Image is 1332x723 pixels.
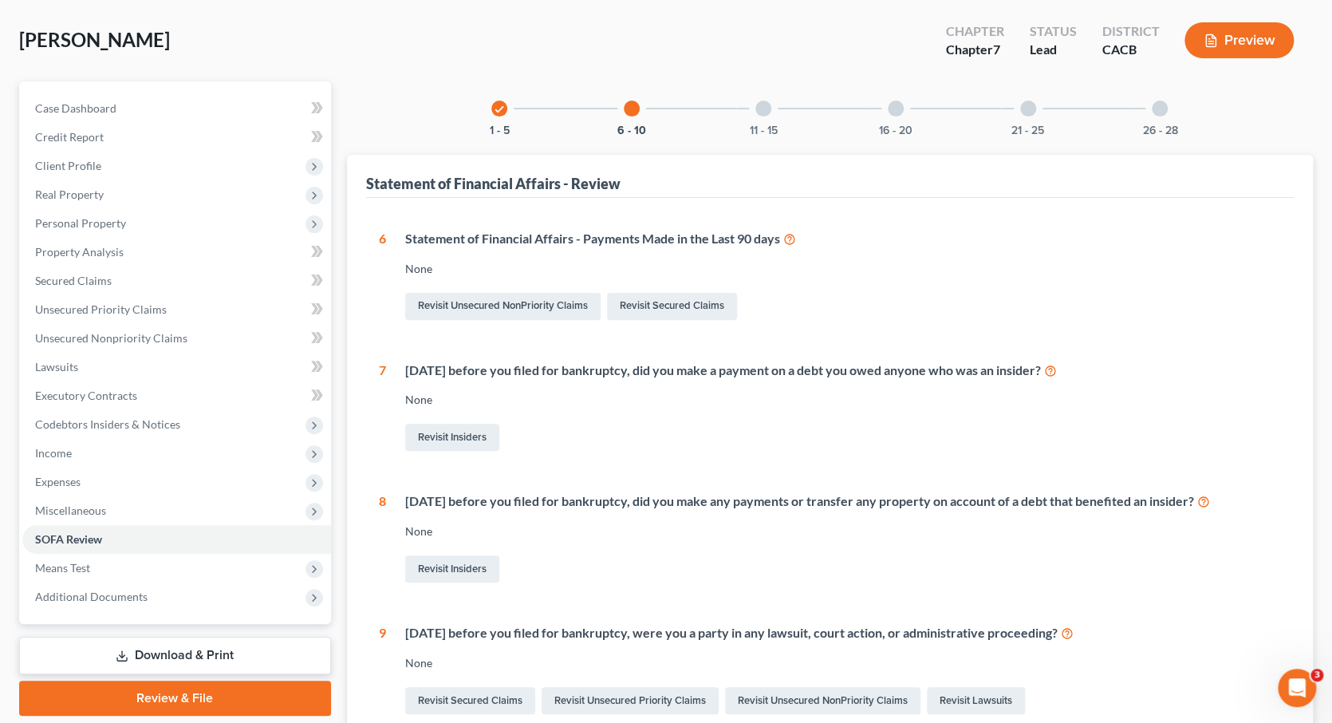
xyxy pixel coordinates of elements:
div: None [405,523,1282,539]
div: CACB [1101,41,1159,59]
span: Miscellaneous [35,504,106,517]
a: Revisit Unsecured NonPriority Claims [725,687,920,714]
a: Unsecured Priority Claims [22,295,331,324]
div: Chapter [945,41,1003,59]
span: Unsecured Nonpriority Claims [35,331,187,345]
span: Additional Documents [35,590,148,603]
span: SOFA Review [35,532,102,546]
a: Revisit Insiders [405,424,499,451]
a: Revisit Secured Claims [607,293,737,320]
div: Chapter [945,22,1003,41]
a: Revisit Lawsuits [927,687,1025,714]
div: 8 [379,492,386,586]
a: Lawsuits [22,353,331,381]
span: Unsecured Priority Claims [35,302,167,316]
div: Statement of Financial Affairs - Payments Made in the Last 90 days [405,230,1282,248]
div: None [405,655,1282,671]
span: 3 [1310,669,1323,682]
span: Income [35,446,72,460]
a: Executory Contracts [22,381,331,410]
i: check [494,104,505,115]
a: Download & Print [19,637,331,674]
button: 6 - 10 [617,125,646,136]
div: Statement of Financial Affairs - Review [366,174,621,193]
div: 9 [379,624,386,717]
a: Credit Report [22,123,331,152]
button: 21 - 25 [1011,125,1044,136]
button: 11 - 15 [750,125,778,136]
span: Client Profile [35,159,101,172]
div: [DATE] before you filed for bankruptcy, did you make a payment on a debt you owed anyone who was ... [405,361,1282,380]
a: SOFA Review [22,525,331,554]
div: 6 [379,230,386,323]
button: 1 - 5 [490,125,510,136]
span: Real Property [35,188,104,201]
span: Credit Report [35,130,104,144]
a: Secured Claims [22,267,331,295]
a: Unsecured Nonpriority Claims [22,324,331,353]
iframe: Intercom live chat [1278,669,1316,707]
a: Revisit Secured Claims [405,687,535,714]
span: Personal Property [35,216,126,230]
span: Property Analysis [35,245,124,259]
a: Property Analysis [22,238,331,267]
span: Executory Contracts [35,389,137,402]
span: 7 [992,41,999,57]
a: Revisit Insiders [405,555,499,583]
a: Case Dashboard [22,94,331,123]
div: 7 [379,361,386,455]
span: Lawsuits [35,360,78,373]
a: Revisit Unsecured Priority Claims [542,687,719,714]
span: Means Test [35,561,90,575]
div: District [1101,22,1159,41]
span: Expenses [35,475,81,488]
div: [DATE] before you filed for bankruptcy, were you a party in any lawsuit, court action, or adminis... [405,624,1282,642]
div: None [405,261,1282,277]
div: Lead [1029,41,1076,59]
div: None [405,392,1282,408]
span: [PERSON_NAME] [19,28,170,51]
span: Case Dashboard [35,101,116,115]
button: Preview [1184,22,1294,58]
a: Review & File [19,681,331,716]
a: Revisit Unsecured NonPriority Claims [405,293,601,320]
div: Status [1029,22,1076,41]
button: 26 - 28 [1142,125,1177,136]
span: Secured Claims [35,274,112,287]
div: [DATE] before you filed for bankruptcy, did you make any payments or transfer any property on acc... [405,492,1282,511]
span: Codebtors Insiders & Notices [35,417,180,431]
button: 16 - 20 [879,125,912,136]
